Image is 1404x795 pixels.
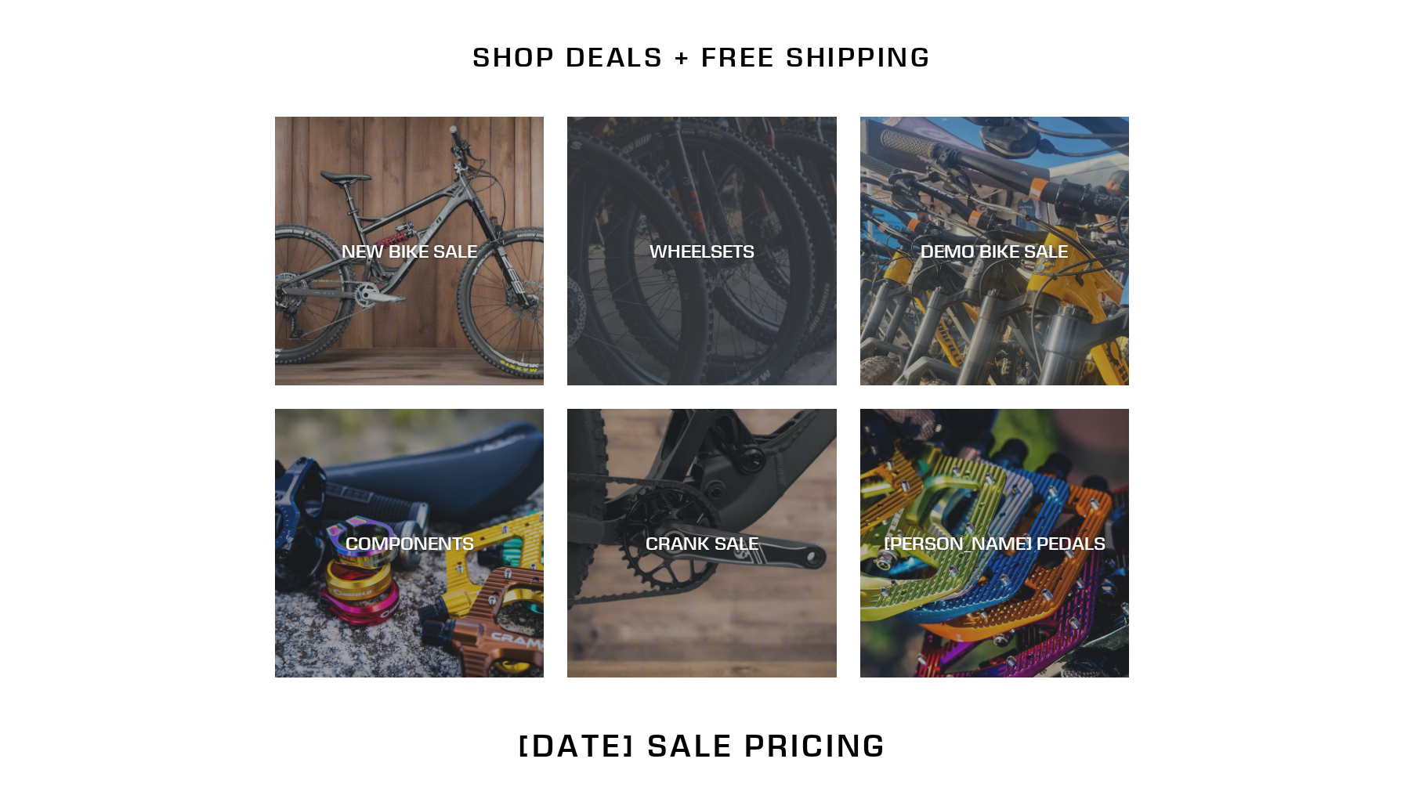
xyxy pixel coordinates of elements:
div: WHEELSETS [567,240,836,262]
a: WHEELSETS [567,117,836,385]
div: CRANK SALE [567,532,836,555]
h2: [DATE] SALE PRICING [275,727,1129,764]
h2: SHOP DEALS + FREE SHIPPING [275,41,1129,74]
a: DEMO BIKE SALE [860,117,1129,385]
div: [PERSON_NAME] PEDALS [860,532,1129,555]
div: COMPONENTS [275,532,544,555]
a: NEW BIKE SALE [275,117,544,385]
a: [PERSON_NAME] PEDALS [860,409,1129,678]
a: COMPONENTS [275,409,544,678]
a: CRANK SALE [567,409,836,678]
div: DEMO BIKE SALE [860,240,1129,262]
div: NEW BIKE SALE [275,240,544,262]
